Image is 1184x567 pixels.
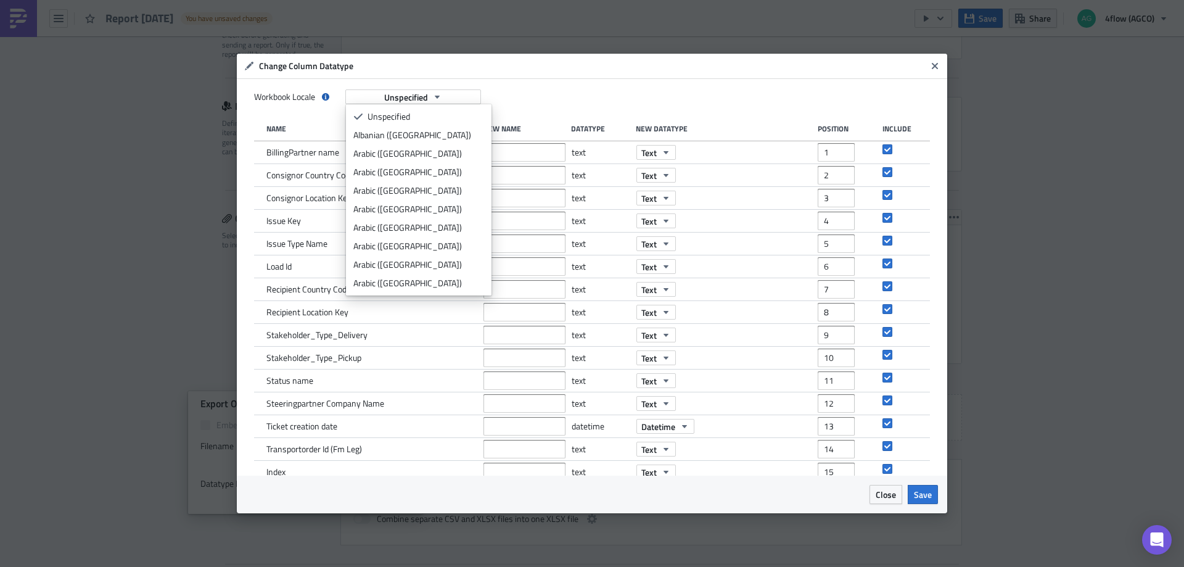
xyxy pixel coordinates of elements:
[266,444,362,455] span: Transportorder Id (Fm Leg)
[572,347,630,369] div: text
[636,145,676,160] button: Text
[641,375,657,387] span: Text
[483,124,565,133] div: New Name
[266,192,351,204] span: Consignor Location Key
[641,283,657,296] span: Text
[254,91,315,102] span: Workbook Locale
[914,488,932,501] span: Save
[259,60,926,72] h6: Change Column Datatype
[384,91,428,104] span: Unspecified
[636,213,676,228] button: Text
[572,392,630,415] div: text
[572,141,630,163] div: text
[641,397,657,410] span: Text
[636,282,676,297] button: Text
[353,166,484,178] div: Arabic ([GEOGRAPHIC_DATA])
[266,284,351,295] span: Recipient Country Code
[353,203,484,215] div: Arabic ([GEOGRAPHIC_DATA])
[572,415,630,437] div: datetime
[572,233,630,255] div: text
[636,419,694,434] button: Datetime
[266,215,301,226] span: Issue Key
[636,236,676,251] button: Text
[572,255,630,278] div: text
[266,124,477,133] div: Name
[266,375,313,386] span: Status name
[572,187,630,209] div: text
[353,147,484,160] div: Arabic ([GEOGRAPHIC_DATA])
[266,466,286,478] span: Index
[641,306,657,319] span: Text
[266,352,361,363] span: Stakeholder_Type_Pickup
[876,488,896,501] span: Close
[641,420,675,433] span: Datetime
[572,164,630,186] div: text
[636,259,676,274] button: Text
[641,352,657,365] span: Text
[266,421,337,432] span: Ticket creation date
[641,215,657,228] span: Text
[266,398,384,409] span: Steeringpartner Company Name
[353,277,484,289] div: Arabic ([GEOGRAPHIC_DATA])
[636,328,676,342] button: Text
[882,124,911,133] div: Include
[1142,525,1172,555] div: Open Intercom Messenger
[266,307,348,318] span: Recipient Location Key
[636,350,676,365] button: Text
[636,305,676,320] button: Text
[636,124,812,133] div: New Datatype
[266,261,292,272] span: Load Id
[266,329,368,341] span: Stakeholder_Type_Delivery
[636,442,676,457] button: Text
[368,110,484,123] div: Unspecified
[818,124,876,133] div: Position
[572,370,630,392] div: text
[353,240,484,252] div: Arabic ([GEOGRAPHIC_DATA])
[353,259,484,271] div: Arabic ([GEOGRAPHIC_DATA])
[641,260,657,273] span: Text
[641,443,657,456] span: Text
[353,221,484,234] div: Arabic ([GEOGRAPHIC_DATA])
[572,461,630,483] div: text
[869,485,902,504] button: Close
[572,210,630,232] div: text
[571,124,630,133] div: Datatype
[908,485,938,504] button: Save
[641,238,657,250] span: Text
[636,396,676,411] button: Text
[345,89,481,104] button: Unspecified
[641,169,657,182] span: Text
[641,466,657,479] span: Text
[636,465,676,479] button: Text
[926,57,944,75] button: Close
[641,192,657,205] span: Text
[636,373,676,388] button: Text
[572,324,630,346] div: text
[636,168,676,183] button: Text
[353,129,484,141] div: Albanian ([GEOGRAPHIC_DATA])
[353,184,484,197] div: Arabic ([GEOGRAPHIC_DATA])
[641,329,657,342] span: Text
[266,147,339,158] span: BillingPartner name
[572,301,630,323] div: text
[641,146,657,159] span: Text
[266,170,354,181] span: Consignor Country Code
[636,191,676,205] button: Text
[572,278,630,300] div: text
[266,238,327,249] span: Issue Type Name
[572,438,630,460] div: text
